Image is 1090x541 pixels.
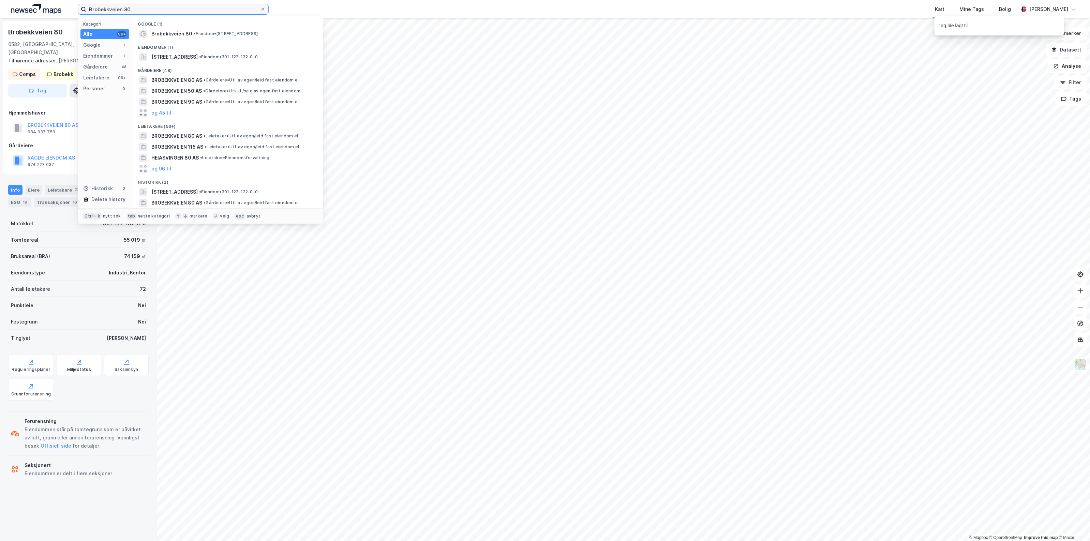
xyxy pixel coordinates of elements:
div: Seksjonert [25,461,112,469]
span: Tilhørende adresser: [8,58,59,63]
div: Ctrl + k [83,213,102,220]
span: BROBEKKVEIEN 50 AS [151,87,202,95]
div: 1 [121,42,126,48]
span: BROBEKKVEIEN 80 AS [151,199,202,207]
span: HEIASVINGEN 80 AS [151,154,199,162]
div: Tinglyst [11,334,30,342]
div: [PERSON_NAME] [1029,5,1068,13]
div: Google (1) [132,16,323,28]
span: • [199,54,201,59]
div: Mine Tags [959,5,984,13]
span: • [204,133,206,138]
div: Kart [935,5,944,13]
div: 0 [121,86,126,91]
div: Saksinnsyn [115,367,138,372]
div: 72 [140,285,146,293]
div: Leietakere [83,74,109,82]
button: og 45 til [151,109,171,117]
div: Comps [19,70,36,78]
button: Tags [1056,92,1087,106]
div: Matrikkel [11,220,33,228]
div: Eiendommer (1) [132,39,323,51]
button: Tag [8,84,67,97]
span: • [200,155,202,160]
span: Eiendom • [STREET_ADDRESS] [194,31,258,36]
div: Delete history [91,195,125,204]
a: OpenStreetMap [989,535,1022,540]
div: nytt søk [103,213,121,219]
span: Gårdeiere • Utvikl./salg av egen fast eiendom [203,88,300,94]
div: 72 [73,186,81,193]
div: [PERSON_NAME] Vei 18 [8,57,143,65]
span: • [203,88,205,93]
div: 1 [121,53,126,59]
div: Nei [138,318,146,326]
div: Industri, Kontor [109,269,146,277]
span: Gårdeiere • Utl. av egen/leid fast eiendom el. [204,77,300,83]
div: velg [220,213,229,219]
div: Brobekkveien 80 [8,27,64,37]
div: Eiendommen er delt i flere seksjoner [25,469,112,478]
div: Brobekk [54,70,73,78]
img: logo.a4113a55bc3d86da70a041830d287a7e.svg [11,4,61,14]
div: Bolig [999,5,1011,13]
div: Leietakere [45,185,84,195]
div: Nei [138,301,146,310]
a: Improve this map [1024,535,1058,540]
div: avbryt [247,213,260,219]
span: BROBEKKVEIEN 90 AS [151,98,202,106]
div: Reguleringsplaner [12,367,50,372]
button: Analyse [1048,59,1087,73]
span: BROBEKKVEIEN 80 AS [151,76,202,84]
div: Antall leietakere [11,285,50,293]
div: Eiendomstype [11,269,45,277]
input: Søk på adresse, matrikkel, gårdeiere, leietakere eller personer [86,4,260,14]
div: 984 037 759 [28,129,55,135]
div: Miljøstatus [67,367,91,372]
span: • [204,99,206,104]
div: Historikk (2) [132,174,323,186]
span: • [199,189,201,194]
div: Kategori [83,21,129,27]
span: BROBEKKVEIEN 115 AS [151,143,203,151]
div: 99+ [117,75,126,80]
span: • [204,200,206,205]
div: Eiendommen står på tomtegrunn som er påvirket av luft, grunn eller annen forurensning. Vennligst ... [25,425,146,450]
span: BROBEKKVEIEN 80 AS [151,132,202,140]
div: Gårdeiere [83,63,108,71]
span: Leietaker • Eiendomsforvaltning [200,155,269,161]
div: tab [126,213,137,220]
div: neste kategori [138,213,170,219]
button: og 96 til [151,165,171,173]
div: Personer [83,85,105,93]
span: • [204,77,206,82]
div: 99+ [117,31,126,37]
div: Transaksjoner [34,197,81,207]
div: Tomteareal [11,236,38,244]
div: Leietakere (99+) [132,118,323,131]
div: 0582, [GEOGRAPHIC_DATA], [GEOGRAPHIC_DATA] [8,40,95,57]
div: Eiendommer [83,52,113,60]
span: Leietaker • Utl. av egen/leid fast eiendom el. [205,144,300,150]
span: • [205,144,207,149]
span: Leietaker • Utl. av egen/leid fast eiendom el. [204,133,299,139]
button: Filter [1055,76,1087,89]
div: Historikk [83,184,113,193]
div: Festegrunn [11,318,38,326]
div: Gårdeiere [9,141,148,150]
img: Z [1074,358,1087,371]
div: esc [235,213,245,220]
div: markere [190,213,207,219]
div: 74 159 ㎡ [124,252,146,260]
div: Alle [83,30,92,38]
span: Gårdeiere • Utl. av egen/leid fast eiendom el. [204,200,300,206]
button: Datasett [1046,43,1087,57]
div: Eiere [25,185,42,195]
iframe: Chat Widget [1056,508,1090,541]
div: Info [8,185,23,195]
div: 16 [71,199,78,206]
div: ESG [8,197,31,207]
span: • [194,31,196,36]
div: Punktleie [11,301,33,310]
